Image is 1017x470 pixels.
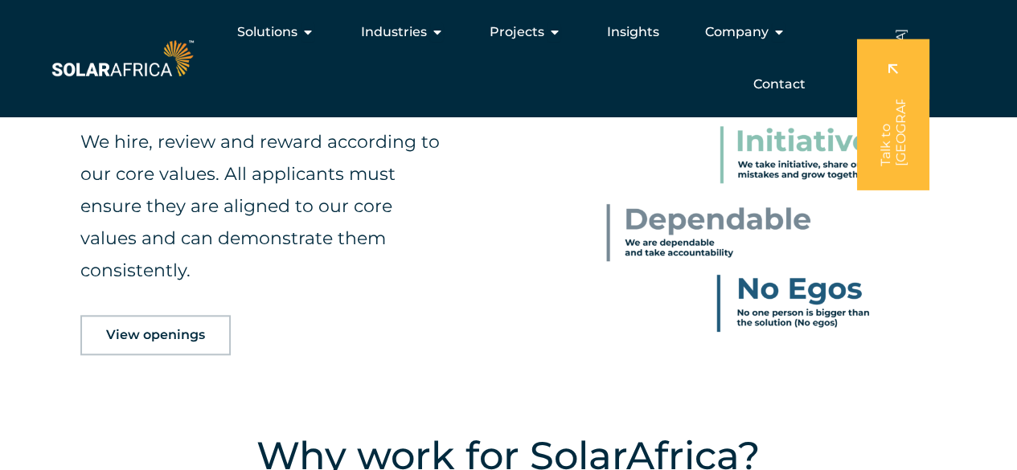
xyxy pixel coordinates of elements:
a: Contact [752,75,805,94]
span: We hire, review and reward according to our core values. All applicants must ensure they are alig... [80,131,440,281]
span: Solutions [237,22,297,42]
span: Projects [489,22,543,42]
a: Insights [606,22,658,42]
span: View openings [106,329,205,341]
span: Company [704,22,768,42]
a: View openings [80,315,231,355]
nav: Menu [197,16,818,100]
div: Menu Toggle [197,16,818,100]
span: Industries [360,22,426,42]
